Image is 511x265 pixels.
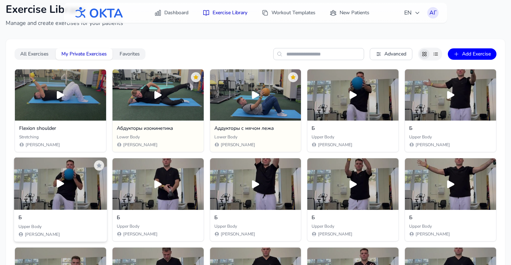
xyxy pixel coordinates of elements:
[221,231,255,237] span: [PERSON_NAME]
[409,134,432,140] span: Upper Body
[25,232,60,238] span: [PERSON_NAME]
[214,214,297,221] h3: Б
[18,214,103,222] h3: Б
[409,223,432,229] span: Upper Body
[114,48,145,60] button: Favorites
[214,223,237,229] span: Upper Body
[19,125,102,132] h3: Flexion shoulder
[221,142,255,148] span: [PERSON_NAME]
[56,48,112,60] button: My Private Exercises
[19,134,39,140] span: Stretching
[448,48,496,60] button: Add Exercise
[416,142,450,148] span: [PERSON_NAME]
[318,142,352,148] span: [PERSON_NAME]
[404,9,420,17] span: EN
[6,19,505,27] p: Manage and create exercises for your patients
[214,134,237,140] span: Lower Body
[214,125,297,132] h3: Аддукторы с мячом лежа
[312,125,394,132] h3: Б
[26,142,60,148] span: [PERSON_NAME]
[257,6,320,19] a: Workout Templates
[318,231,352,237] span: [PERSON_NAME]
[325,6,374,19] a: New Patients
[400,6,424,20] button: EN
[409,214,492,221] h3: Б
[384,51,406,58] span: Advanced
[117,134,140,140] span: Lower Body
[117,125,199,132] h3: Абдукторы изокинетика
[312,223,334,229] span: Upper Body
[409,125,492,132] h3: Б
[427,7,439,18] button: АГ
[416,231,450,237] span: [PERSON_NAME]
[18,224,42,229] span: Upper Body
[15,48,54,60] button: All Exercises
[117,223,139,229] span: Upper Body
[312,214,394,221] h3: Б
[123,142,158,148] span: [PERSON_NAME]
[123,231,158,237] span: [PERSON_NAME]
[198,6,252,19] a: Exercise Library
[370,48,412,60] button: Advanced
[312,134,334,140] span: Upper Body
[72,4,123,22] img: OKTA logo
[117,214,199,221] h3: Б
[150,6,193,19] a: Dashboard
